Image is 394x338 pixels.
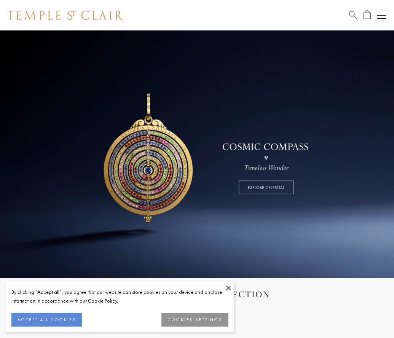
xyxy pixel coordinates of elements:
a: Search [349,10,357,20]
a: Open Shopping Bag [364,10,371,20]
button: ACCEPT ALL COOKIES [11,313,82,327]
button: Open navigation [377,11,386,20]
div: By clicking “Accept all”, you agree that our website can store cookies on your device and disclos... [11,288,228,305]
button: COOKIES SETTINGS [161,313,228,327]
img: Temple St. Clair [8,11,123,20]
